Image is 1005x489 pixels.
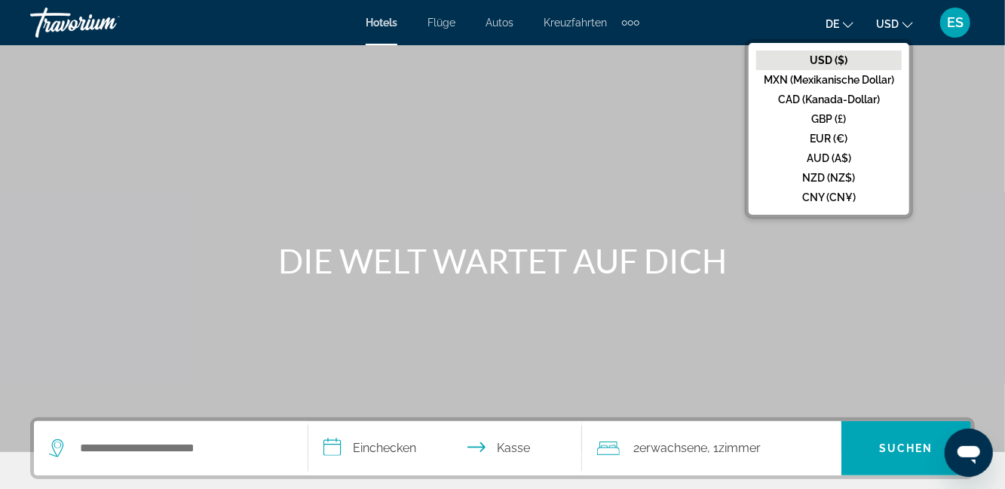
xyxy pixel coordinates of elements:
font: 2 [633,441,639,455]
button: CAD (Kanada-Dollar) [756,90,902,109]
div: Such-Widget [34,421,971,475]
button: Check-in- und Check-out-Daten [308,421,583,475]
iframe: Schaltfläche zum Öffnen des Messaging-Fensters [945,429,993,477]
font: NZD (NZ$) [803,172,856,184]
button: Sprache ändern [826,13,853,35]
a: Travorium [30,3,181,42]
button: CNY (CN¥) [756,188,902,207]
button: Benutzermenü [936,7,975,38]
font: AUD (A$) [807,152,851,164]
button: AUD (A$) [756,148,902,168]
a: Autos [486,17,513,29]
font: Erwachsene [639,441,707,455]
font: Zimmer [719,441,761,455]
button: GBP (£) [756,109,902,129]
font: MXN (Mexikanische Dollar) [764,74,894,86]
button: Währung ändern [876,13,913,35]
font: CNY (CN¥) [802,191,856,203]
font: ES [947,14,964,30]
a: Kreuzfahrten [544,17,607,29]
font: Suchen [879,442,933,454]
button: Reisende: 2 Erwachsene, 0 Kinder [582,421,841,475]
font: GBP (£) [812,113,847,125]
font: DIE WELT WARTET AUF DICH [278,241,727,280]
font: de [826,18,839,30]
button: MXN (Mexikanische Dollar) [756,70,902,90]
button: NZD (NZ$) [756,168,902,188]
button: USD ($) [756,50,902,70]
button: Zusätzliche Navigationselemente [622,11,639,35]
font: CAD (Kanada-Dollar) [778,93,880,105]
a: Flüge [427,17,455,29]
button: EUR (€) [756,129,902,148]
a: Hotels [366,17,397,29]
font: , 1 [707,441,719,455]
font: USD ($) [810,54,848,66]
button: Suchen [841,421,971,475]
font: USD [876,18,899,30]
font: EUR (€) [810,133,848,145]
